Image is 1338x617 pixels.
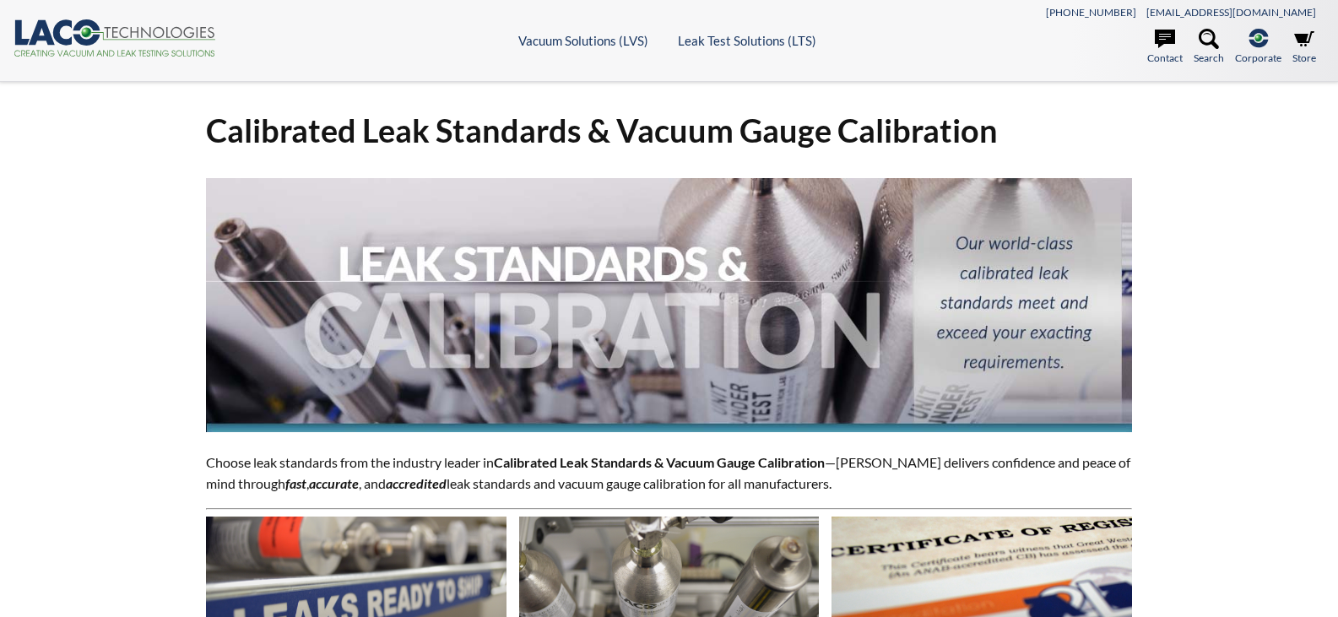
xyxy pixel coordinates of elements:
[494,454,825,470] strong: Calibrated Leak Standards & Vacuum Gauge Calibration
[309,475,359,491] strong: accurate
[285,475,306,491] em: fast
[1235,50,1281,66] span: Corporate
[206,178,1133,432] img: Leak Standards & Calibration header
[1147,29,1183,66] a: Contact
[1046,6,1136,19] a: [PHONE_NUMBER]
[206,110,1133,151] h1: Calibrated Leak Standards & Vacuum Gauge Calibration
[1146,6,1316,19] a: [EMAIL_ADDRESS][DOMAIN_NAME]
[386,475,447,491] em: accredited
[1194,29,1224,66] a: Search
[518,33,648,48] a: Vacuum Solutions (LVS)
[678,33,816,48] a: Leak Test Solutions (LTS)
[206,452,1133,495] p: Choose leak standards from the industry leader in —[PERSON_NAME] delivers confidence and peace of...
[1292,29,1316,66] a: Store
